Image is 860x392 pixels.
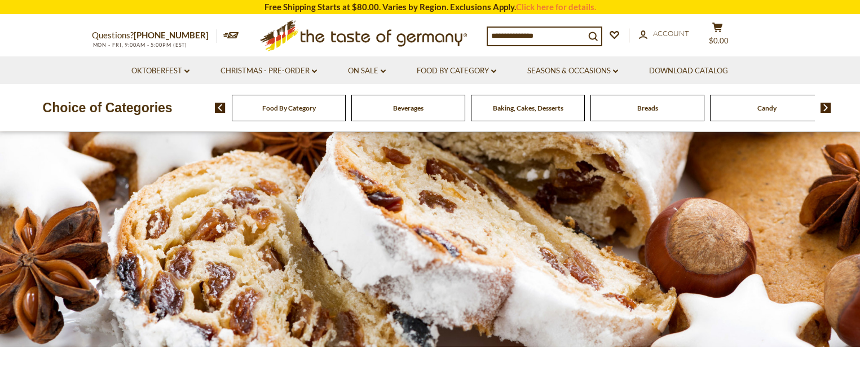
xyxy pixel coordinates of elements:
[262,104,316,112] a: Food By Category
[393,104,424,112] a: Beverages
[131,65,189,77] a: Oktoberfest
[348,65,386,77] a: On Sale
[527,65,618,77] a: Seasons & Occasions
[701,22,735,50] button: $0.00
[220,65,317,77] a: Christmas - PRE-ORDER
[649,65,728,77] a: Download Catalog
[516,2,596,12] a: Click here for details.
[821,103,831,113] img: next arrow
[493,104,563,112] a: Baking, Cakes, Desserts
[709,36,729,45] span: $0.00
[757,104,777,112] a: Candy
[215,103,226,113] img: previous arrow
[653,29,689,38] span: Account
[637,104,658,112] a: Breads
[92,28,217,43] p: Questions?
[417,65,496,77] a: Food By Category
[92,42,188,48] span: MON - FRI, 9:00AM - 5:00PM (EST)
[134,30,209,40] a: [PHONE_NUMBER]
[639,28,689,40] a: Account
